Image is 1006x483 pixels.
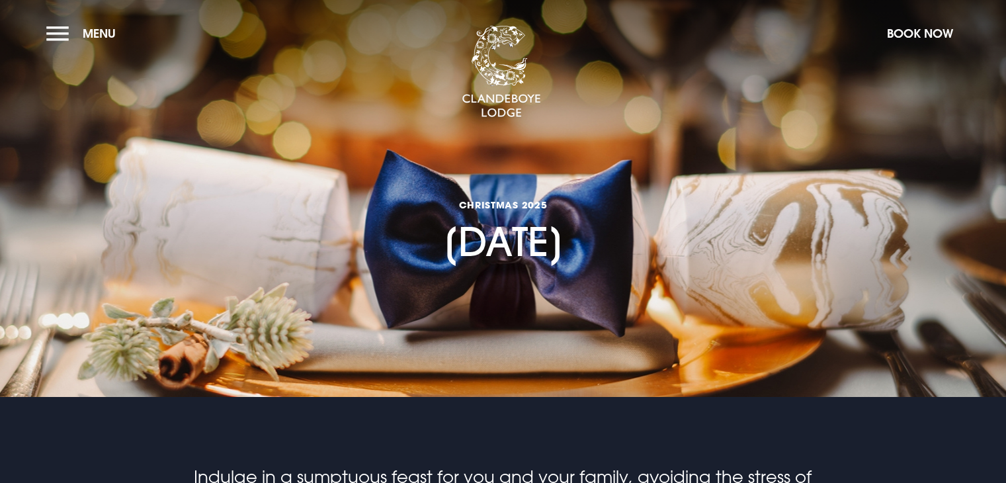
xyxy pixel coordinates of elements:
[442,198,564,211] span: CHRISTMAS 2025
[462,26,541,118] img: Clandeboye Lodge
[442,138,564,265] h1: [DATE]
[83,26,116,41] span: Menu
[46,19,122,48] button: Menu
[880,19,960,48] button: Book Now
